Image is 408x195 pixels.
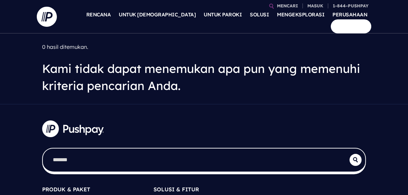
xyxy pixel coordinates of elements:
font: MASUK [307,3,323,8]
a: SOLUSI [250,10,269,19]
a: PERUSAHAAN [332,10,367,19]
font: MENGEKSPLORASI [277,11,324,18]
font: SOLUSI [250,11,269,18]
font: Kami tidak dapat menemukan apa pun yang memenuhi kriteria pencarian Anda. [42,61,360,93]
a: MEMULAI [331,19,372,33]
font: PERUSAHAAN [332,11,367,18]
font: MENCARI [277,3,298,8]
font: MEMULAI [339,23,363,29]
font: PRODUK & PAKET [42,186,90,193]
font: SOLUSI & FITUR [154,186,199,193]
font: RENCANA [86,11,111,18]
a: MENGEKSPLORASI [277,10,324,19]
a: UNTUK PAROKI [204,10,242,19]
font: 1-844-PUSHPAY [333,3,369,8]
font: UNTUK [DEMOGRAPHIC_DATA] [119,11,196,18]
font: 0 hasil ditemukan. [42,43,88,50]
a: RENCANA [86,10,111,19]
font: UNTUK PAROKI [204,11,242,18]
a: UNTUK [DEMOGRAPHIC_DATA] [119,10,196,19]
